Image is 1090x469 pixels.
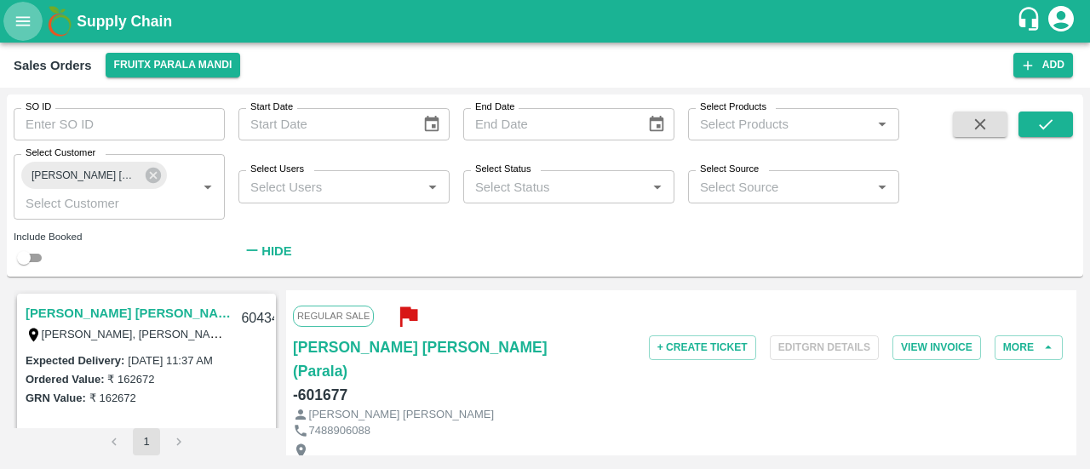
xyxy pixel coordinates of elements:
button: Choose date [416,108,448,140]
img: logo [43,4,77,38]
a: Supply Chain [77,9,1016,33]
div: Sales Orders [14,54,92,77]
button: Choose date [640,108,673,140]
p: 7488906088 [309,423,370,439]
p: [PERSON_NAME] [PERSON_NAME] [309,407,494,423]
label: End Date [475,100,514,114]
button: View Invoice [892,335,981,360]
label: GRN Value: [26,392,86,404]
input: Select Status [468,175,641,197]
button: open drawer [3,2,43,41]
label: Select Customer [26,146,95,160]
label: Select Status [475,163,531,176]
label: Select Users [250,163,304,176]
div: [PERSON_NAME] [PERSON_NAME](Parala) [21,162,167,189]
span: Regular Sale [293,306,374,326]
input: Select Users [244,175,416,197]
input: Select Products [693,113,866,135]
div: account of current user [1046,3,1076,39]
label: Start Date [250,100,293,114]
button: + Create Ticket [649,335,756,360]
button: Add [1013,53,1073,77]
button: Open [422,176,444,198]
nav: pagination navigation [98,428,195,455]
button: More [995,335,1063,360]
input: Enter SO ID [14,108,225,140]
button: Hide [238,237,296,266]
div: customer-support [1016,6,1046,37]
b: Supply Chain [77,13,172,30]
label: Expected Delivery : [26,354,124,367]
h6: - 601677 [293,383,347,407]
button: Open [197,176,219,198]
input: Start Date [238,108,409,140]
label: ₹ 162672 [107,373,154,386]
button: Select DC [106,53,241,77]
label: ₹ 162672 [89,392,136,404]
input: End Date [463,108,634,140]
label: Ordered Value: [26,373,104,386]
label: [DATE] 11:37 AM [128,354,212,367]
a: [PERSON_NAME] [PERSON_NAME](Parala) [293,335,552,383]
div: Include Booked [14,229,225,244]
label: Select Products [700,100,766,114]
a: [PERSON_NAME] [PERSON_NAME](Parala) [26,302,231,324]
span: [PERSON_NAME] [PERSON_NAME](Parala) [21,167,149,185]
label: [PERSON_NAME], [PERSON_NAME][STREET_ADDRESS][PERSON_NAME] [42,327,431,340]
button: Open [871,113,893,135]
div: 604342 [231,299,296,339]
label: SO ID [26,100,51,114]
button: page 1 [133,428,160,455]
button: Open [871,176,893,198]
strong: Hide [261,244,291,258]
input: Select Customer [19,192,169,214]
button: Open [646,176,668,198]
input: Select Source [693,175,866,197]
label: Select Source [700,163,759,176]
